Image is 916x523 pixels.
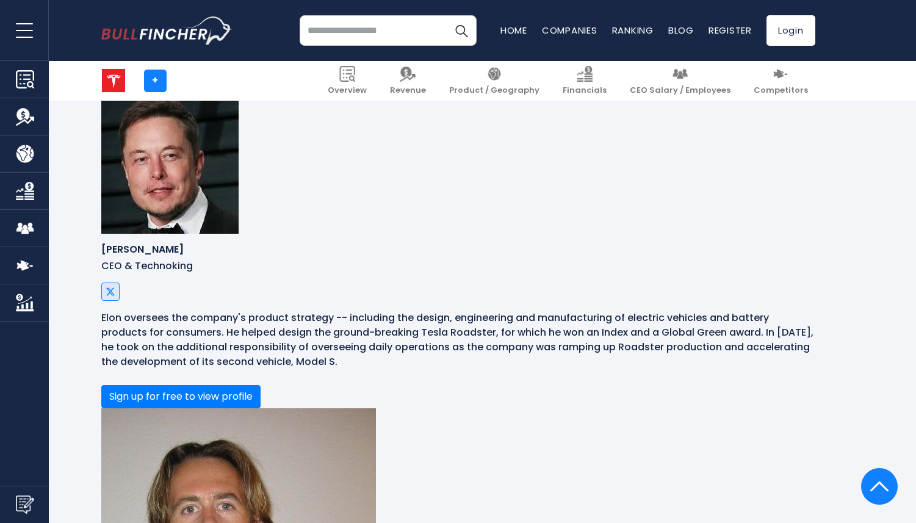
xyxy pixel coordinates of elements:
a: Go to homepage [101,16,233,45]
a: Ranking [612,24,654,37]
a: Product / Geography [442,61,547,101]
p: CEO & Technoking [101,260,815,273]
span: Overview [328,85,367,96]
a: Login [766,15,815,46]
span: Revenue [390,85,426,96]
img: twitter url [106,287,115,297]
span: Competitors [754,85,808,96]
img: bullfincher logo [101,16,233,45]
img: TSLA logo [102,69,125,92]
span: Product / Geography [449,85,539,96]
a: Financials [555,61,614,101]
a: Revenue [383,61,433,101]
button: Sign up for free to view profile [101,385,261,408]
a: Register [709,24,752,37]
a: Blog [668,24,694,37]
span: Financials [563,85,607,96]
button: Search [446,15,477,46]
a: Companies [542,24,597,37]
a: Home [500,24,527,37]
img: Elon Musk [101,96,239,234]
a: Overview [320,61,374,101]
a: Competitors [746,61,815,101]
h6: [PERSON_NAME] [101,243,815,255]
a: CEO Salary / Employees [622,61,738,101]
span: CEO Salary / Employees [630,85,730,96]
p: Elon oversees the company's product strategy -- including the design, engineering and manufacturi... [101,311,815,369]
a: + [144,70,167,92]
